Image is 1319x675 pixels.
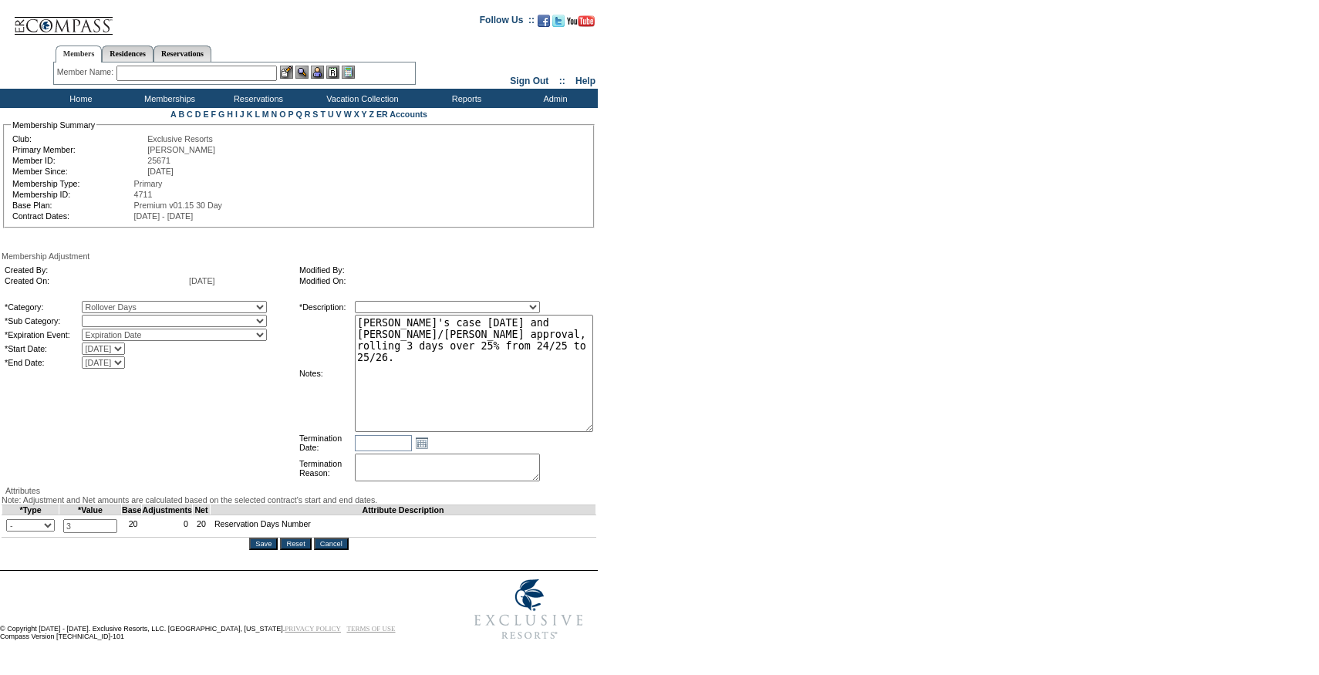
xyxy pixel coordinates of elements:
img: Follow us on Twitter [552,15,565,27]
a: TERMS OF USE [347,625,396,633]
span: :: [559,76,565,86]
input: Cancel [314,538,349,550]
td: Net [193,505,211,515]
a: U [328,110,334,119]
td: Adjustments [142,505,193,515]
a: L [255,110,259,119]
img: b_calculator.gif [342,66,355,79]
img: Compass Home [13,4,113,35]
td: *Category: [5,301,80,313]
td: Termination Reason: [299,454,353,483]
a: P [288,110,294,119]
span: [DATE] [189,276,215,285]
a: I [235,110,238,119]
a: X [354,110,359,119]
td: Created On: [5,276,187,285]
a: Members [56,46,103,62]
td: Reservations [212,89,301,108]
td: Membership Type: [12,179,133,188]
a: PRIVACY POLICY [285,625,341,633]
span: [DATE] - [DATE] [134,211,194,221]
a: Reservations [153,46,211,62]
a: O [279,110,285,119]
a: M [262,110,269,119]
a: Become our fan on Facebook [538,19,550,29]
a: E [203,110,208,119]
td: 0 [142,515,193,538]
img: Become our fan on Facebook [538,15,550,27]
span: 4711 [134,190,153,199]
td: Created By: [5,265,187,275]
td: Memberships [123,89,212,108]
a: A [170,110,176,119]
span: 25671 [147,156,170,165]
td: Termination Date: [299,434,353,452]
td: Primary Member: [12,145,146,154]
img: b_edit.gif [280,66,293,79]
a: ER Accounts [376,110,427,119]
img: Subscribe to our YouTube Channel [567,15,595,27]
div: Attributes [2,486,596,495]
span: [DATE] [147,167,174,176]
div: Note: Adjustment and Net amounts are calculated based on the selected contract's start and end da... [2,495,596,505]
a: Follow us on Twitter [552,19,565,29]
td: Reports [420,89,509,108]
a: Open the calendar popup. [413,434,430,451]
img: Impersonate [311,66,324,79]
a: S [312,110,318,119]
a: Residences [102,46,153,62]
a: C [187,110,193,119]
td: Membership ID: [12,190,133,199]
span: Premium v01.15 30 Day [134,201,222,210]
img: Exclusive Resorts [460,571,598,648]
td: Member Since: [12,167,146,176]
td: *Type [2,505,59,515]
a: Sign Out [510,76,548,86]
td: Contract Dates: [12,211,133,221]
a: Subscribe to our YouTube Channel [567,19,595,29]
a: V [336,110,342,119]
img: View [295,66,309,79]
a: R [305,110,311,119]
td: *Sub Category: [5,315,80,327]
legend: Membership Summary [11,120,96,130]
a: K [247,110,253,119]
td: Club: [12,134,146,143]
a: Help [575,76,595,86]
td: Notes: [299,315,353,432]
td: *Expiration Event: [5,329,80,341]
span: Exclusive Resorts [147,134,213,143]
a: T [320,110,326,119]
td: Reservation Days Number [210,515,595,538]
span: Primary [134,179,163,188]
div: Membership Adjustment [2,251,596,261]
td: Base Plan: [12,201,133,210]
td: *Description: [299,301,353,313]
td: Base [122,505,142,515]
td: Member ID: [12,156,146,165]
a: B [178,110,184,119]
a: W [344,110,352,119]
td: *End Date: [5,356,80,369]
input: Reset [280,538,311,550]
td: Home [35,89,123,108]
div: Member Name: [57,66,116,79]
a: Y [362,110,367,119]
td: *Value [59,505,122,515]
a: J [240,110,245,119]
a: D [195,110,201,119]
a: H [227,110,233,119]
td: Admin [509,89,598,108]
a: Z [369,110,374,119]
a: G [218,110,224,119]
td: Follow Us :: [480,13,535,32]
a: N [272,110,278,119]
input: Save [249,538,278,550]
td: *Start Date: [5,343,80,355]
td: Attribute Description [210,505,595,515]
img: Reservations [326,66,339,79]
a: F [211,110,216,119]
span: [PERSON_NAME] [147,145,215,154]
td: 20 [122,515,142,538]
td: Modified On: [299,276,588,285]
